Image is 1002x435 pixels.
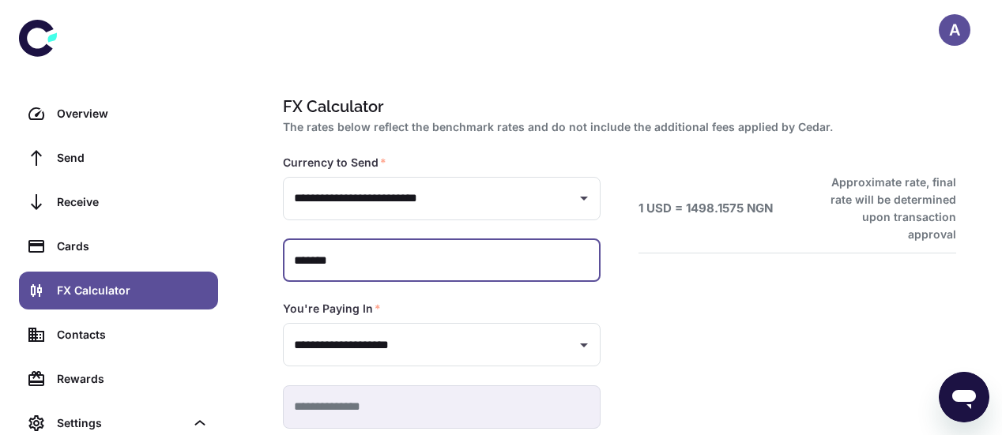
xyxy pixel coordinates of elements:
[573,187,595,209] button: Open
[19,360,218,398] a: Rewards
[19,95,218,133] a: Overview
[57,149,209,167] div: Send
[57,238,209,255] div: Cards
[57,370,209,388] div: Rewards
[283,155,386,171] label: Currency to Send
[57,414,185,432] div: Settings
[19,272,218,309] a: FX Calculator
[19,139,218,177] a: Send
[573,334,595,356] button: Open
[57,105,209,122] div: Overview
[57,326,209,343] div: Contacts
[19,316,218,354] a: Contacts
[638,200,773,218] h6: 1 USD = 1498.1575 NGN
[813,174,956,243] h6: Approximate rate, final rate will be determined upon transaction approval
[283,95,950,118] h1: FX Calculator
[57,282,209,299] div: FX Calculator
[939,372,989,422] iframe: Button to launch messaging window
[19,183,218,221] a: Receive
[939,14,970,46] button: A
[19,227,218,265] a: Cards
[283,301,381,317] label: You're Paying In
[57,193,209,211] div: Receive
